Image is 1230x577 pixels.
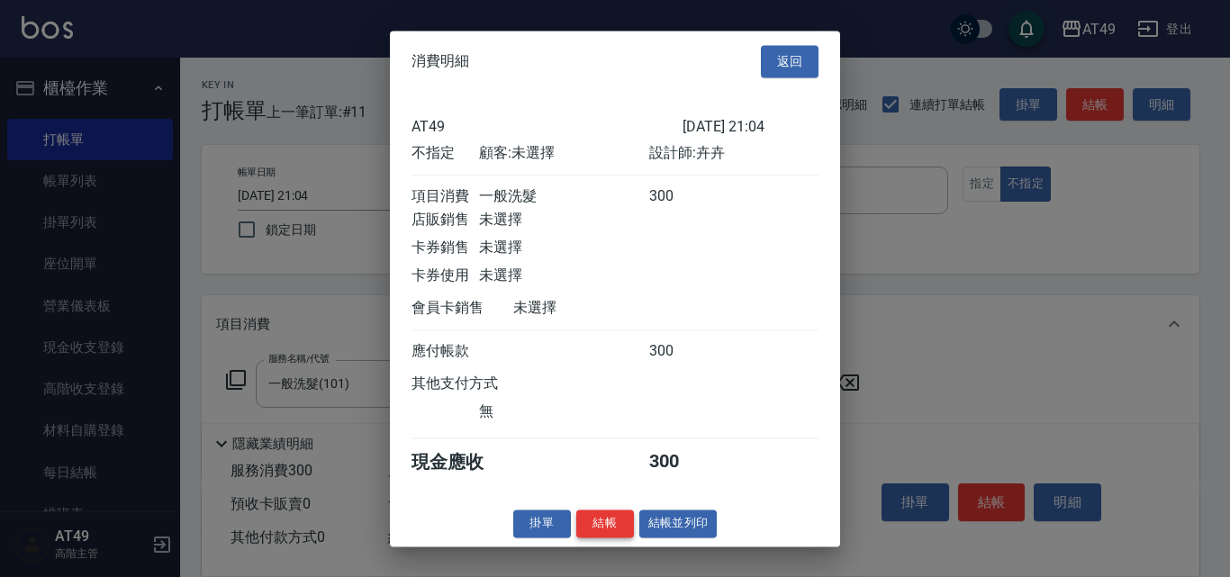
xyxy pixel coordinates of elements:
div: 其他支付方式 [412,374,547,393]
button: 掛單 [513,509,571,537]
div: 不指定 [412,144,479,163]
div: 未選擇 [513,299,683,318]
button: 返回 [761,45,818,78]
span: 消費明細 [412,52,469,70]
div: 項目消費 [412,187,479,206]
div: 未選擇 [479,239,648,257]
div: 顧客: 未選擇 [479,144,648,163]
div: AT49 [412,118,683,135]
div: 會員卡銷售 [412,299,513,318]
div: 現金應收 [412,450,513,474]
button: 結帳 [576,509,634,537]
div: 300 [649,342,717,361]
button: 結帳並列印 [639,509,718,537]
div: 無 [479,402,648,421]
div: 一般洗髮 [479,187,648,206]
div: 設計師: 卉卉 [649,144,818,163]
div: 店販銷售 [412,211,479,230]
div: 300 [649,450,717,474]
div: [DATE] 21:04 [683,118,818,135]
div: 應付帳款 [412,342,479,361]
div: 未選擇 [479,211,648,230]
div: 卡券使用 [412,266,479,285]
div: 卡券銷售 [412,239,479,257]
div: 未選擇 [479,266,648,285]
div: 300 [649,187,717,206]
